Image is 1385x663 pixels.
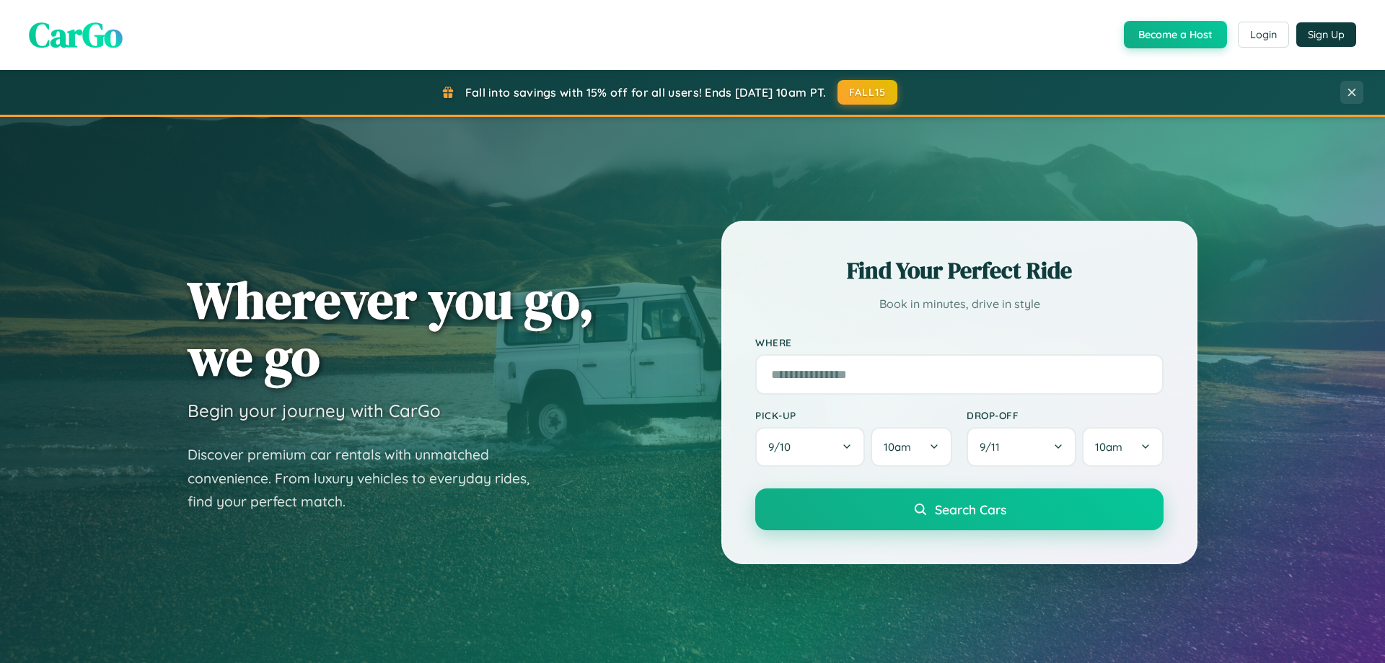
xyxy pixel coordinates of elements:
[465,85,827,100] span: Fall into savings with 15% off for all users! Ends [DATE] 10am PT.
[755,409,952,421] label: Pick-up
[837,80,898,105] button: FALL15
[884,440,911,454] span: 10am
[188,443,548,514] p: Discover premium car rentals with unmatched convenience. From luxury vehicles to everyday rides, ...
[1095,440,1122,454] span: 10am
[1296,22,1356,47] button: Sign Up
[188,271,594,385] h1: Wherever you go, we go
[871,427,952,467] button: 10am
[1082,427,1164,467] button: 10am
[967,409,1164,421] label: Drop-off
[29,11,123,58] span: CarGo
[188,400,441,421] h3: Begin your journey with CarGo
[755,488,1164,530] button: Search Cars
[935,501,1006,517] span: Search Cars
[755,255,1164,286] h2: Find Your Perfect Ride
[755,427,865,467] button: 9/10
[755,336,1164,348] label: Where
[755,294,1164,315] p: Book in minutes, drive in style
[768,440,798,454] span: 9 / 10
[1124,21,1227,48] button: Become a Host
[967,427,1076,467] button: 9/11
[1238,22,1289,48] button: Login
[980,440,1007,454] span: 9 / 11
